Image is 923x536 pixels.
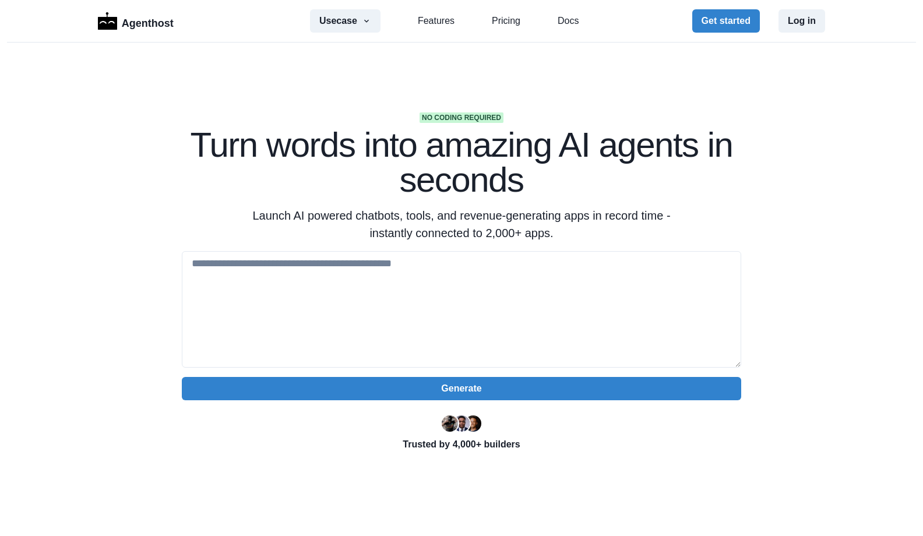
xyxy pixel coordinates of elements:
p: Agenthost [122,11,174,31]
img: Segun Adebayo [453,415,470,432]
a: Pricing [492,14,520,28]
button: Get started [692,9,760,33]
a: Features [418,14,455,28]
span: No coding required [420,112,503,123]
h1: Turn words into amazing AI agents in seconds [182,128,741,198]
p: Launch AI powered chatbots, tools, and revenue-generating apps in record time - instantly connect... [238,207,685,242]
a: Docs [558,14,579,28]
button: Log in [778,9,825,33]
button: Generate [182,377,741,400]
img: Kent Dodds [465,415,481,432]
p: Trusted by 4,000+ builders [182,438,741,452]
button: Usecase [310,9,381,33]
a: LogoAgenthost [98,11,174,31]
img: Ryan Florence [442,415,458,432]
img: Logo [98,12,117,30]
